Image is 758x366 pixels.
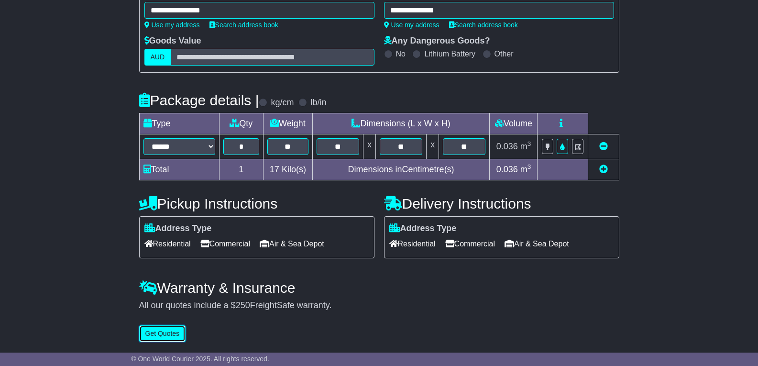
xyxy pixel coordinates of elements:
span: © One World Courier 2025. All rights reserved. [131,355,269,363]
span: 0.036 [496,165,518,174]
label: Address Type [144,223,212,234]
td: Volume [490,113,538,134]
td: x [427,134,439,159]
a: Remove this item [599,142,608,151]
label: kg/cm [271,98,294,108]
label: Any Dangerous Goods? [384,36,490,46]
span: m [520,142,531,151]
label: Address Type [389,223,457,234]
div: All our quotes include a $ FreightSafe warranty. [139,300,619,311]
td: Qty [219,113,264,134]
span: Residential [144,236,191,251]
label: lb/in [310,98,326,108]
label: No [396,49,406,58]
label: Other [494,49,514,58]
a: Add new item [599,165,608,174]
td: Weight [264,113,313,134]
td: Dimensions (L x W x H) [312,113,490,134]
td: Dimensions in Centimetre(s) [312,159,490,180]
sup: 3 [527,140,531,147]
label: Lithium Battery [424,49,475,58]
span: Residential [389,236,436,251]
a: Search address book [449,21,518,29]
label: AUD [144,49,171,66]
span: 17 [270,165,279,174]
sup: 3 [527,163,531,170]
a: Use my address [384,21,439,29]
a: Search address book [209,21,278,29]
label: Goods Value [144,36,201,46]
h4: Delivery Instructions [384,196,619,211]
span: Air & Sea Depot [505,236,569,251]
span: Commercial [445,236,495,251]
a: Use my address [144,21,200,29]
button: Get Quotes [139,325,186,342]
td: Kilo(s) [264,159,313,180]
span: 0.036 [496,142,518,151]
h4: Pickup Instructions [139,196,374,211]
h4: Package details | [139,92,259,108]
span: m [520,165,531,174]
span: Commercial [200,236,250,251]
span: Air & Sea Depot [260,236,324,251]
td: Type [139,113,219,134]
h4: Warranty & Insurance [139,280,619,296]
td: 1 [219,159,264,180]
td: x [363,134,375,159]
span: 250 [236,300,250,310]
td: Total [139,159,219,180]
